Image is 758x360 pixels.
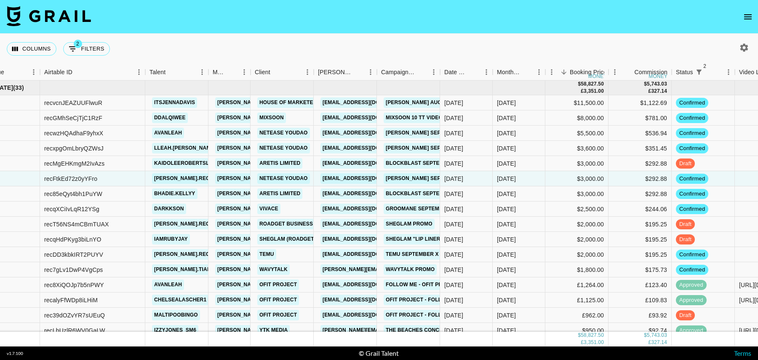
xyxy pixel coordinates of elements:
a: [PERSON_NAME][EMAIL_ADDRESS][DOMAIN_NAME] [215,279,352,290]
a: [PERSON_NAME][EMAIL_ADDRESS][DOMAIN_NAME] [215,234,352,244]
a: ARETIS LIMITED [257,188,302,199]
div: recvcnJEAZUUFlwuR [44,99,102,107]
div: $92.74 [609,323,672,338]
a: [PERSON_NAME][EMAIL_ADDRESS][DOMAIN_NAME] [215,128,352,138]
a: VIVACE [257,204,280,214]
button: Menu [364,66,377,78]
div: $195.25 [609,217,672,232]
a: NetEase YouDao [257,143,310,153]
div: 5,743.03 [647,332,667,339]
div: recFtkEd72z0yYFro [44,175,97,183]
button: Menu [609,66,621,78]
div: 04/09/2025 [444,281,463,289]
div: $195.25 [609,232,672,247]
a: [PERSON_NAME][EMAIL_ADDRESS][DOMAIN_NAME] [215,97,352,108]
a: TEMU September x [PERSON_NAME] [384,249,486,260]
span: draft [676,160,695,168]
a: chelsealascher1 [152,295,208,305]
a: avanleah [152,279,184,290]
button: Show filters [63,42,110,56]
div: Date Created [444,64,468,81]
a: WavyTalk [257,264,290,275]
button: Sort [622,66,634,78]
button: Sort [352,66,364,78]
a: Groomane September x Darkkson [384,204,488,214]
a: NetEase YouDao [257,173,310,184]
div: 11/08/2025 [444,114,463,122]
div: rec7gLv1DwP4VgCps [44,266,103,274]
div: recT56NS4mCBmTUAX [44,220,109,228]
a: Follow Me - Ofit Project [384,279,462,290]
a: bhadie.kellyy [152,188,198,199]
span: draft [676,236,695,244]
div: Manager [213,64,226,81]
a: [EMAIL_ADDRESS][DOMAIN_NAME] [320,158,415,169]
div: Sep '25 [497,175,516,183]
a: [PERSON_NAME].reghuram [152,219,231,229]
button: Menu [427,66,440,78]
div: $781.00 [609,110,672,126]
a: [PERSON_NAME][EMAIL_ADDRESS][DOMAIN_NAME] [215,188,352,199]
a: [PERSON_NAME].reghuram [152,249,231,260]
div: rec8XiQOJp7b5nPWY [44,281,104,289]
div: 11/09/2025 [444,175,463,183]
div: 30/08/2025 [444,266,463,274]
div: Sep '25 [497,99,516,107]
a: [EMAIL_ADDRESS][DOMAIN_NAME] [320,113,415,123]
div: $292.88 [609,171,672,186]
a: The Beaches Concert [384,325,452,336]
div: $3,600.00 [545,141,609,156]
a: YTK Media [257,325,290,336]
div: $ [578,81,581,88]
button: Sort [270,66,282,78]
span: confirmed [676,114,708,122]
a: [EMAIL_ADDRESS][DOMAIN_NAME] [320,97,415,108]
span: confirmed [676,205,708,213]
div: 3,351.00 [584,88,604,95]
button: Menu [301,66,314,78]
a: [EMAIL_ADDRESS][DOMAIN_NAME] [320,188,415,199]
div: £962.00 [545,308,609,323]
a: [PERSON_NAME] August [384,97,454,108]
a: [EMAIL_ADDRESS][DOMAIN_NAME] [320,310,415,320]
div: 29/08/2025 [444,159,463,168]
span: confirmed [676,266,708,274]
div: 327.14 [651,339,667,346]
button: Sort [165,66,177,78]
a: [PERSON_NAME][EMAIL_ADDRESS][DOMAIN_NAME] [215,310,352,320]
a: Ofit Project - Follow Me Sound Promo [384,310,502,320]
div: £ [581,339,584,346]
div: 25/08/2025 [444,296,463,304]
div: 58,827.50 [581,332,604,339]
div: $1,800.00 [545,262,609,277]
div: Sep '25 [497,281,516,289]
a: [EMAIL_ADDRESS][DOMAIN_NAME] [320,279,415,290]
div: £123.40 [609,277,672,293]
div: Sep '25 [497,159,516,168]
button: Sort [468,66,480,78]
a: [PERSON_NAME][EMAIL_ADDRESS][DOMAIN_NAME] [215,219,352,229]
a: [PERSON_NAME].tiara1 [152,264,219,275]
span: ( 33 ) [13,83,24,92]
img: Grail Talent [7,6,91,26]
span: approved [676,296,707,304]
div: 20/08/2025 [444,235,463,244]
button: Menu [196,66,208,78]
button: Sort [72,66,84,78]
div: Commission [634,64,667,81]
div: £1,264.00 [545,277,609,293]
div: Sep '25 [497,296,516,304]
div: recxpgOmLbryQZWsJ [44,144,104,153]
div: rec39dOZvYR7sUEuQ [44,311,105,320]
div: Status [676,64,693,81]
a: Terms [734,349,751,357]
button: Menu [27,66,40,78]
a: Sheglam (RoadGet Business PTE) [257,234,357,244]
div: Status [672,64,735,81]
div: Sep '25 [497,266,516,274]
div: recalyFfWDp8iLHiM [44,296,98,304]
button: Menu [480,66,493,78]
div: Campaign (Type) [377,64,440,81]
div: £ [581,88,584,95]
span: 2 [74,40,82,48]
